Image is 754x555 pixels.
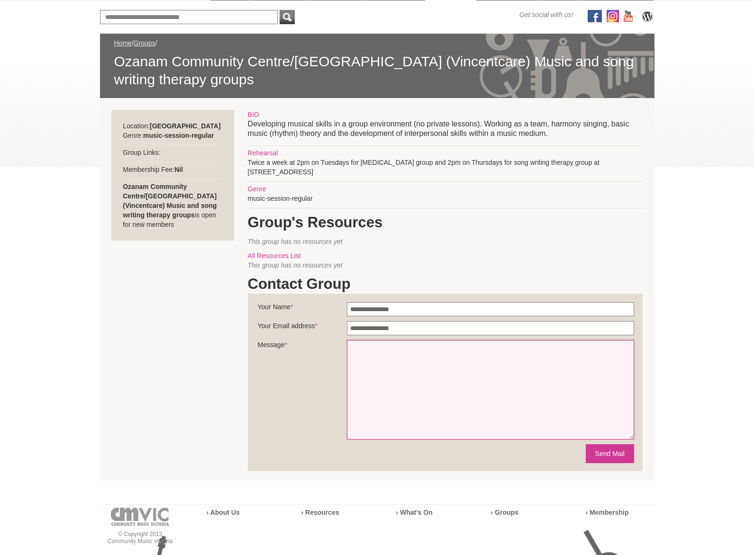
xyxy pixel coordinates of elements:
[248,110,643,119] div: BIO
[248,213,643,232] h1: Group's Resources
[248,148,643,158] div: Rehearsal
[519,10,573,19] span: Get social with us!
[114,38,640,89] div: / /
[111,110,234,241] div: Location: Genre: Group Links: Membership Fee: is open for new members
[114,39,132,47] a: Home
[258,340,347,354] label: Message
[248,251,643,260] div: All Resources List
[114,53,640,89] span: Ozanam Community Centre/[GEOGRAPHIC_DATA] (Vincentcare) Music and song writing therapy groups
[150,122,221,130] strong: [GEOGRAPHIC_DATA]
[396,509,433,516] a: › What’s On
[248,261,343,269] span: This group has no resources yet
[607,10,619,22] img: icon-instagram.png
[248,275,643,294] h1: Contact Group
[248,110,643,481] div: Twice a week at 2pm on Tuesdays for [MEDICAL_DATA] group and 2pm on Thursdays for song writing th...
[248,184,643,194] div: Genre
[640,10,654,22] img: CMVic Blog
[134,39,155,47] a: Groups
[207,509,240,516] a: › About Us
[491,509,518,516] a: › Groups
[123,183,217,219] strong: Ozanam Community Centre/[GEOGRAPHIC_DATA] (Vincentcare) Music and song writing therapy groups
[586,509,629,516] a: › Membership
[258,321,347,335] label: Your Email address
[174,166,183,173] strong: Nil
[586,444,634,463] button: Send Mail
[248,119,643,138] p: Developing musical skills in a group environment (no private lessons). Working as a team, harmony...
[143,132,214,139] strong: music-session-regular
[258,302,347,316] label: Your Name
[100,531,181,545] p: © Copyright 2013 Community Music Victoria
[248,238,343,245] span: This group has no resources yet
[111,508,169,526] img: cmvic-logo-footer.png
[301,509,339,516] a: › Resources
